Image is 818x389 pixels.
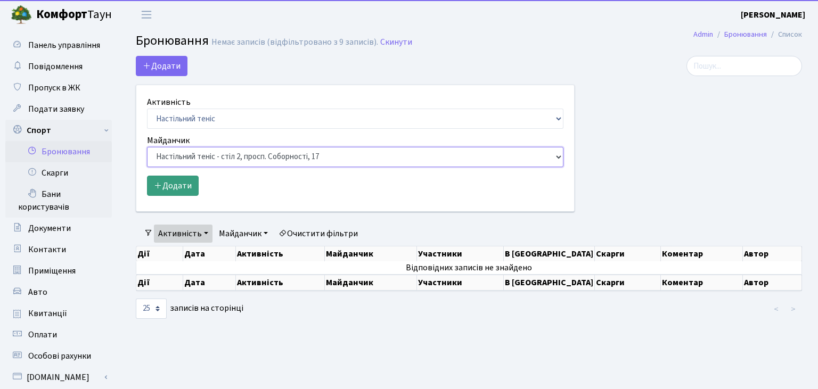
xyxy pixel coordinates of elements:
div: Немає записів (відфільтровано з 9 записів). [211,37,378,47]
th: Коментар [661,275,743,291]
th: Участники [417,275,504,291]
a: Особові рахунки [5,345,112,367]
label: записів на сторінці [136,299,243,319]
span: Бронювання [136,31,209,50]
a: Бронювання [5,141,112,162]
a: Скарги [5,162,112,184]
li: Список [767,29,802,40]
th: Участники [417,246,504,261]
select: записів на сторінці [136,299,167,319]
a: Оплати [5,324,112,345]
span: Документи [28,222,71,234]
a: Бронювання [724,29,767,40]
a: [PERSON_NAME] [741,9,805,21]
th: Дата [183,246,236,261]
th: Дії [136,275,183,291]
th: Майданчик [325,275,417,291]
span: Особові рахунки [28,350,91,362]
span: Контакти [28,244,66,255]
a: Майданчик [215,225,272,243]
th: Активність [236,275,325,291]
th: Скарги [595,246,661,261]
span: Пропуск в ЖК [28,82,80,94]
span: Панель управління [28,39,100,51]
th: Дата [183,275,236,291]
a: Квитанції [5,303,112,324]
th: Автор [743,246,802,261]
input: Пошук... [686,56,802,76]
th: Активність [236,246,325,261]
a: [DOMAIN_NAME] [5,367,112,388]
th: Автор [743,275,802,291]
a: Admin [693,29,713,40]
a: Повідомлення [5,56,112,77]
button: Додати [136,56,187,76]
th: В [GEOGRAPHIC_DATA] [504,275,595,291]
td: Відповідних записів не знайдено [136,261,802,274]
a: Активність [154,225,212,243]
th: В [GEOGRAPHIC_DATA] [504,246,595,261]
span: Повідомлення [28,61,83,72]
a: Скинути [380,37,412,47]
label: Майданчик [147,134,190,147]
button: Переключити навігацію [133,6,160,23]
button: Додати [147,176,199,196]
a: Спорт [5,120,112,141]
a: Подати заявку [5,98,112,120]
a: Очистити фільтри [274,225,362,243]
th: Коментар [661,246,743,261]
th: Скарги [595,275,661,291]
span: Квитанції [28,308,67,319]
a: Бани користувачів [5,184,112,218]
span: Таун [36,6,112,24]
th: Дії [136,246,183,261]
b: Комфорт [36,6,87,23]
a: Пропуск в ЖК [5,77,112,98]
img: logo.png [11,4,32,26]
a: Приміщення [5,260,112,282]
a: Панель управління [5,35,112,56]
nav: breadcrumb [677,23,818,46]
label: Активність [147,96,191,109]
span: Подати заявку [28,103,84,115]
span: Оплати [28,329,57,341]
a: Документи [5,218,112,239]
th: Майданчик [325,246,417,261]
span: Авто [28,286,47,298]
span: Приміщення [28,265,76,277]
a: Авто [5,282,112,303]
a: Контакти [5,239,112,260]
